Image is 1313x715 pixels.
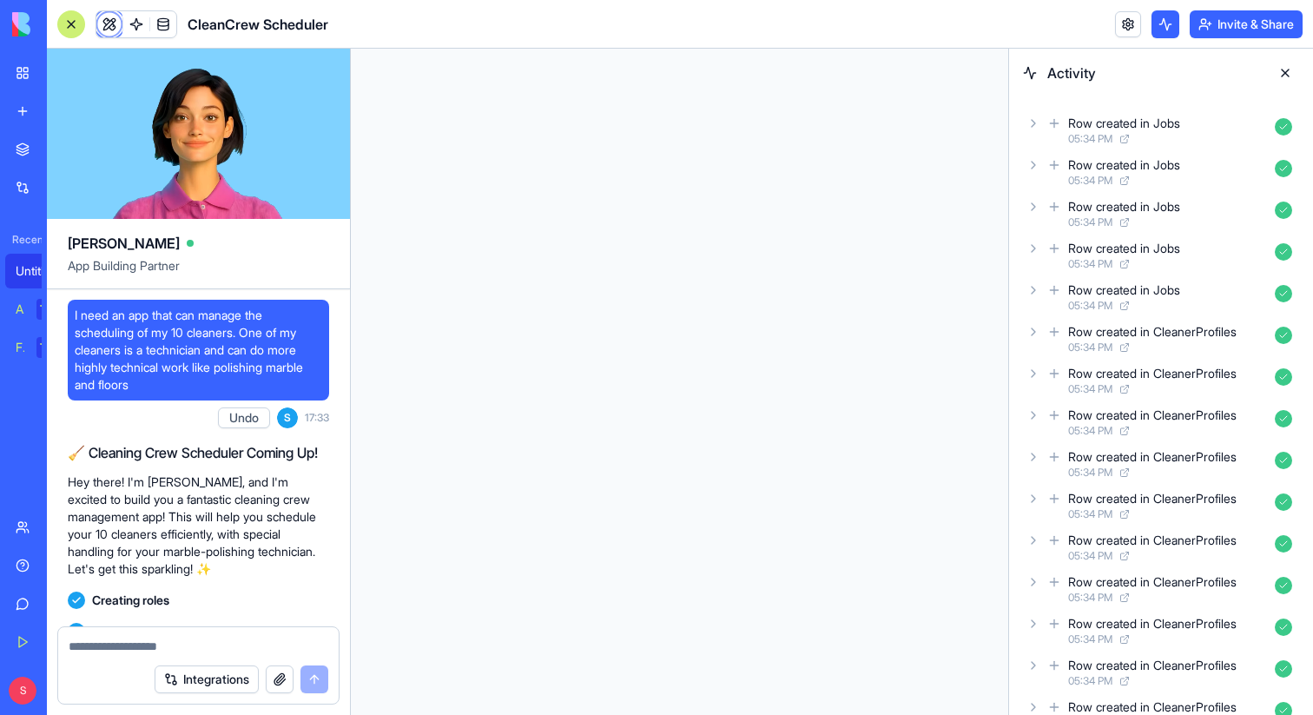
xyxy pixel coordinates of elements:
div: Row created in CleanerProfiles [1068,365,1237,382]
a: Untitled App [5,254,75,288]
span: S [277,407,298,428]
span: Creating roles [92,592,169,609]
button: Undo [218,407,270,428]
span: Recent [5,233,42,247]
div: Row created in Jobs [1068,281,1180,299]
div: Row created in CleanerProfiles [1068,657,1237,674]
span: CleanCrew Scheduler [188,14,328,35]
span: Setting up your data structure [92,623,258,640]
span: [PERSON_NAME] [68,233,180,254]
span: Activity [1047,63,1261,83]
span: S [9,677,36,705]
div: Row created in Jobs [1068,156,1180,174]
div: Untitled App [16,262,64,280]
span: 05:34 PM [1068,466,1112,480]
span: 05:34 PM [1068,341,1112,354]
div: Feedback Form [16,339,24,356]
button: Integrations [155,665,259,693]
span: 05:34 PM [1068,632,1112,646]
a: Feedback FormTRY [5,330,75,365]
span: App Building Partner [68,257,329,288]
h2: 🧹 Cleaning Crew Scheduler Coming Up! [68,442,329,463]
span: I need an app that can manage the scheduling of my 10 cleaners. One of my cleaners is a technicia... [75,307,322,394]
span: 05:34 PM [1068,549,1112,563]
div: Row created in CleanerProfiles [1068,615,1237,632]
span: 05:34 PM [1068,257,1112,271]
div: Row created in Jobs [1068,115,1180,132]
span: 05:34 PM [1068,424,1112,438]
button: Invite & Share [1190,10,1303,38]
p: Hey there! I'm [PERSON_NAME], and I'm excited to build you a fantastic cleaning crew management a... [68,473,329,578]
div: AI Logo Generator [16,301,24,318]
span: 05:34 PM [1068,132,1112,146]
span: 05:34 PM [1068,174,1112,188]
div: Row created in CleanerProfiles [1068,490,1237,507]
a: AI Logo GeneratorTRY [5,292,75,327]
span: 05:34 PM [1068,507,1112,521]
span: 17:33 [305,411,329,425]
div: Row created in Jobs [1068,240,1180,257]
div: Row created in Jobs [1068,198,1180,215]
span: 05:34 PM [1068,382,1112,396]
span: 05:34 PM [1068,591,1112,605]
div: Row created in CleanerProfiles [1068,532,1237,549]
div: Row created in CleanerProfiles [1068,323,1237,341]
img: logo [12,12,120,36]
span: 05:34 PM [1068,299,1112,313]
div: Row created in CleanerProfiles [1068,407,1237,424]
div: Row created in CleanerProfiles [1068,448,1237,466]
span: 05:34 PM [1068,215,1112,229]
span: 05:34 PM [1068,674,1112,688]
div: Row created in CleanerProfiles [1068,573,1237,591]
div: TRY [36,337,64,358]
div: TRY [36,299,64,320]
